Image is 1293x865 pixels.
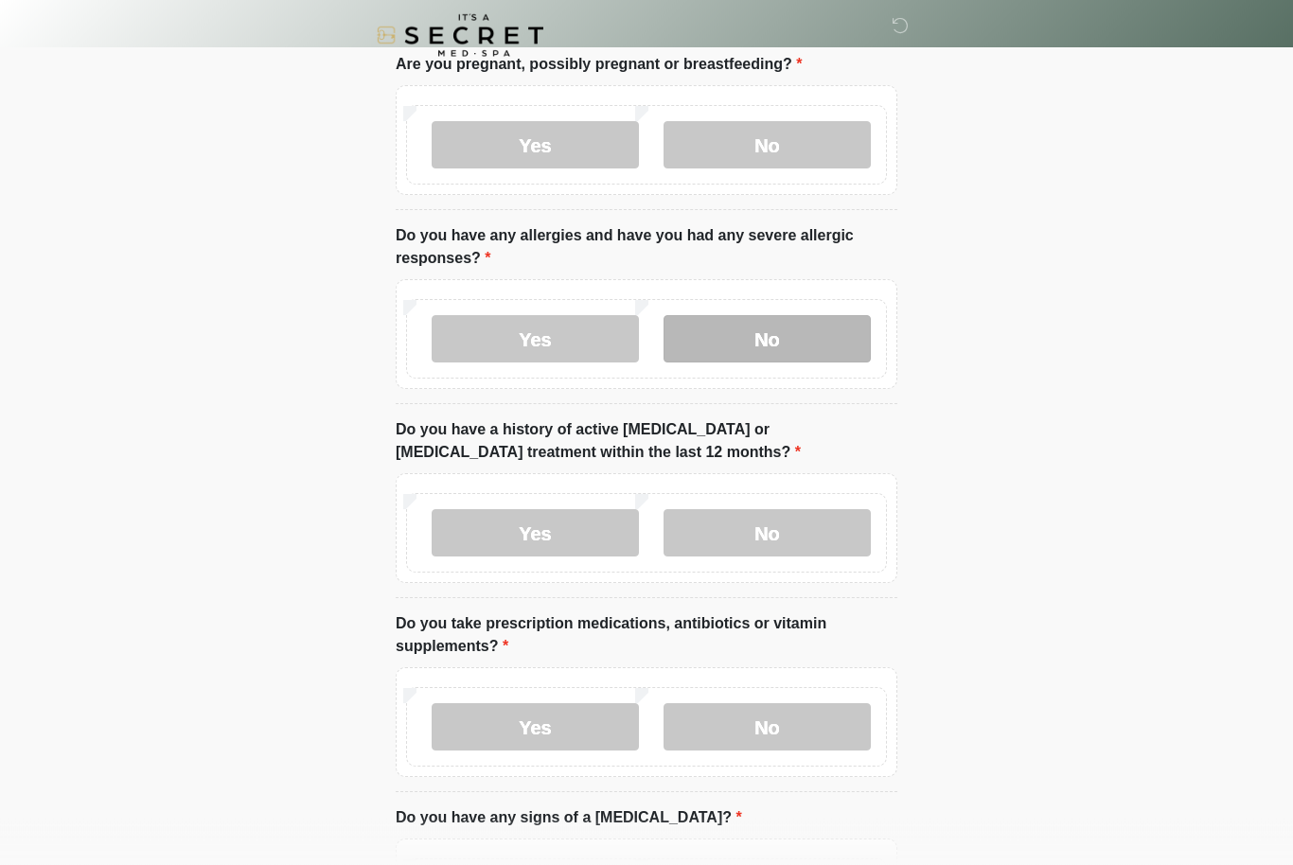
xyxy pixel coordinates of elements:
label: No [664,122,871,169]
label: Do you have any allergies and have you had any severe allergic responses? [396,225,897,271]
label: No [664,316,871,363]
label: No [664,704,871,751]
label: Do you have a history of active [MEDICAL_DATA] or [MEDICAL_DATA] treatment within the last 12 mon... [396,419,897,465]
label: Yes [432,510,639,557]
label: Yes [432,122,639,169]
label: Yes [432,316,639,363]
label: Yes [432,704,639,751]
img: It's A Secret Med Spa Logo [377,14,543,57]
label: No [664,510,871,557]
label: Do you have any signs of a [MEDICAL_DATA]? [396,807,742,830]
label: Do you take prescription medications, antibiotics or vitamin supplements? [396,613,897,659]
